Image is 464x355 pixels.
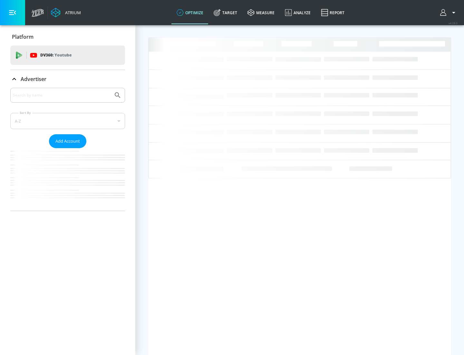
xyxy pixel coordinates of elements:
div: Advertiser [10,88,125,211]
input: Search by name [13,91,111,99]
p: DV360: [40,52,72,59]
div: A-Z [10,113,125,129]
div: Platform [10,28,125,46]
a: Target [208,1,242,24]
a: Analyze [280,1,316,24]
label: Sort By [18,111,32,115]
a: optimize [171,1,208,24]
a: Atrium [51,8,81,17]
p: Advertiser [21,76,46,83]
div: DV360: Youtube [10,46,125,65]
span: v 4.28.0 [449,21,458,25]
a: measure [242,1,280,24]
span: Add Account [55,137,80,145]
p: Platform [12,33,34,40]
nav: list of Advertiser [10,148,125,211]
div: Advertiser [10,70,125,88]
p: Youtube [54,52,72,58]
a: Report [316,1,350,24]
div: Atrium [63,10,81,15]
button: Add Account [49,134,86,148]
